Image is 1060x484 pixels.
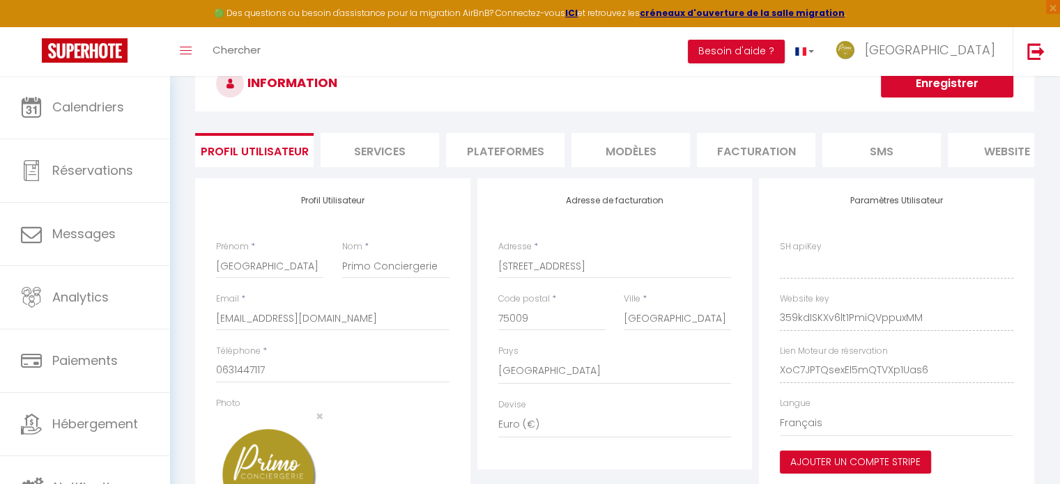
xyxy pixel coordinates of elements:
h4: Adresse de facturation [498,196,732,205]
span: Paiements [52,352,118,369]
button: Ajouter un compte Stripe [780,451,931,474]
h3: INFORMATION [195,56,1034,111]
label: Pays [498,345,519,358]
button: Enregistrer [881,70,1013,97]
span: Messages [52,225,116,242]
span: Réservations [52,162,133,179]
li: Services [321,133,439,167]
li: Profil Utilisateur [195,133,314,167]
button: Close [316,410,323,423]
span: Calendriers [52,98,124,116]
a: créneaux d'ouverture de la salle migration [640,7,845,19]
li: Plateformes [446,133,564,167]
img: Super Booking [42,38,128,63]
label: Nom [342,240,362,253]
label: Code postal [498,292,550,306]
label: Email [216,292,239,306]
li: Facturation [697,133,815,167]
label: Prénom [216,240,249,253]
a: ICI [565,7,578,19]
label: SH apiKey [780,240,822,253]
span: Hébergement [52,415,138,432]
label: Devise [498,398,526,412]
button: Ouvrir le widget de chat LiveChat [11,6,53,47]
label: Téléphone [216,345,261,358]
span: Chercher [213,42,261,57]
label: Langue [780,397,811,410]
label: Adresse [498,240,532,253]
a: Chercher [202,27,271,76]
a: ... [GEOGRAPHIC_DATA] [824,27,1013,76]
span: [GEOGRAPHIC_DATA] [865,41,995,58]
li: MODÈLES [571,133,690,167]
label: Website key [780,292,829,306]
li: SMS [822,133,941,167]
label: Photo [216,397,240,410]
img: ... [835,40,856,61]
h4: Paramètres Utilisateur [780,196,1013,205]
label: Ville [624,292,640,306]
h4: Profil Utilisateur [216,196,450,205]
label: Lien Moteur de réservation [780,345,888,358]
img: logout [1027,42,1045,60]
button: Besoin d'aide ? [688,40,785,63]
span: × [316,407,323,425]
span: Analytics [52,288,109,306]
